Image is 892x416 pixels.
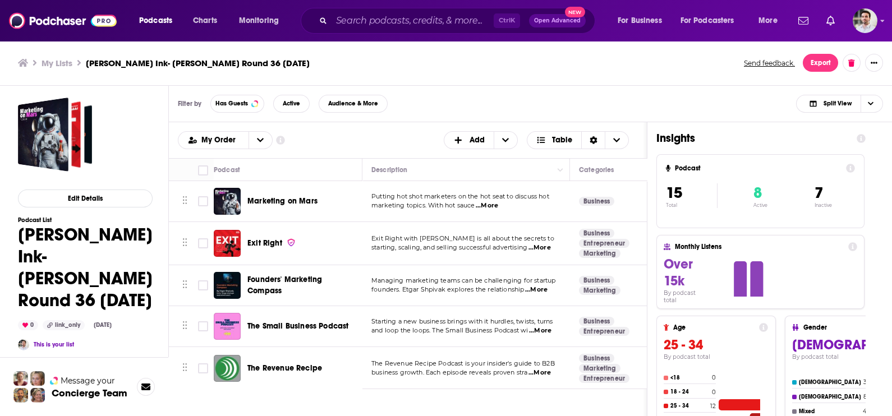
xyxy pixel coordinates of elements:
[181,318,188,335] button: Move
[664,289,710,304] h4: By podcast total
[664,336,768,353] h3: 25 - 34
[554,163,567,177] button: Column Actions
[18,320,38,330] div: 0
[610,12,676,30] button: open menu
[371,326,528,334] span: and loop the loops. The Small Business Podcast wi
[670,375,710,381] h4: <18
[664,256,693,289] span: Over 15k
[863,408,867,415] h4: 4
[18,98,92,172] span: Beutler Ink- Bill Beutler Round 36 6/16/25
[214,272,241,299] img: Founders' Marketing Compass
[247,363,322,373] span: The Revenue Recipe
[34,341,74,348] a: This is your list
[579,286,620,295] a: Marketing
[710,403,716,410] h4: 12
[198,196,208,206] span: Toggle select row
[247,363,322,374] a: The Revenue Recipe
[18,216,153,224] h3: Podcast List
[815,202,832,208] p: Inactive
[799,408,861,415] h4: Mixed
[30,388,45,403] img: Barbara Profile
[527,131,629,149] button: Choose View
[18,339,29,350] img: Sam Lloyd
[214,355,241,382] img: The Revenue Recipe
[494,13,520,28] span: Ctrl K
[863,393,867,400] h4: 8
[319,95,388,113] button: Audience & More
[579,317,614,326] a: Business
[247,238,282,248] span: Exit Right
[371,276,555,284] span: Managing marketing teams can be challenging for startup
[824,100,852,107] span: Split View
[214,313,241,340] a: The Small Business Podcast
[42,58,72,68] a: My Lists
[214,163,240,177] div: Podcast
[529,326,551,335] span: ...More
[181,277,188,294] button: Move
[552,136,572,144] span: Table
[853,8,877,33] img: User Profile
[799,379,861,386] h4: [DEMOGRAPHIC_DATA]
[528,243,551,252] span: ...More
[656,131,848,145] h1: Insights
[273,95,310,113] button: Active
[681,13,734,29] span: For Podcasters
[9,10,117,31] img: Podchaser - Follow, Share and Rate Podcasts
[198,238,208,248] span: Toggle select row
[311,8,606,34] div: Search podcasts, credits, & more...
[525,285,548,294] span: ...More
[178,131,273,149] h2: Choose List sort
[52,387,127,399] h3: Concierge Team
[283,100,300,107] span: Active
[579,364,620,373] a: Marketing
[181,193,188,210] button: Move
[579,249,620,258] a: Marketing
[247,196,318,206] span: Marketing on Mars
[214,230,241,257] img: Exit Right
[247,275,322,295] span: Founders' Marketing Compass
[30,371,45,386] img: Jules Profile
[178,136,249,144] button: open menu
[139,13,172,29] span: Podcasts
[863,378,867,386] h4: 3
[239,13,279,29] span: Monitoring
[799,394,861,400] h4: [DEMOGRAPHIC_DATA]
[815,183,823,202] span: 7
[670,389,710,395] h4: 18 - 24
[371,234,554,242] span: Exit Right with [PERSON_NAME] is all about the secrets to
[193,13,217,29] span: Charts
[247,196,318,207] a: Marketing on Mars
[670,403,708,409] h4: 25 - 34
[215,100,248,107] span: Has Guests
[198,280,208,290] span: Toggle select row
[198,321,208,331] span: Toggle select row
[43,320,85,330] div: link_only
[579,327,629,336] a: Entrepreneur
[529,14,586,27] button: Open AdvancedNew
[753,183,762,202] span: 8
[528,368,551,377] span: ...More
[712,389,716,396] h4: 0
[198,363,208,373] span: Toggle select row
[476,201,498,210] span: ...More
[371,317,553,325] span: Starting a new business brings with it hurdles, twists, turns
[287,238,296,247] img: verified Badge
[444,131,518,149] button: + Add
[371,192,549,200] span: Putting hot shot marketers on the hot seat to discuss hot
[675,243,843,251] h4: Monthly Listens
[822,11,839,30] a: Show notifications dropdown
[666,202,717,208] p: Total
[18,189,153,207] button: Edit Details
[666,183,682,202] span: 15
[214,188,241,215] a: Marketing on Mars
[673,12,751,30] button: open menu
[673,323,755,331] h4: Age
[664,353,768,360] h4: By podcast total
[618,13,662,29] span: For Business
[751,12,792,30] button: open menu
